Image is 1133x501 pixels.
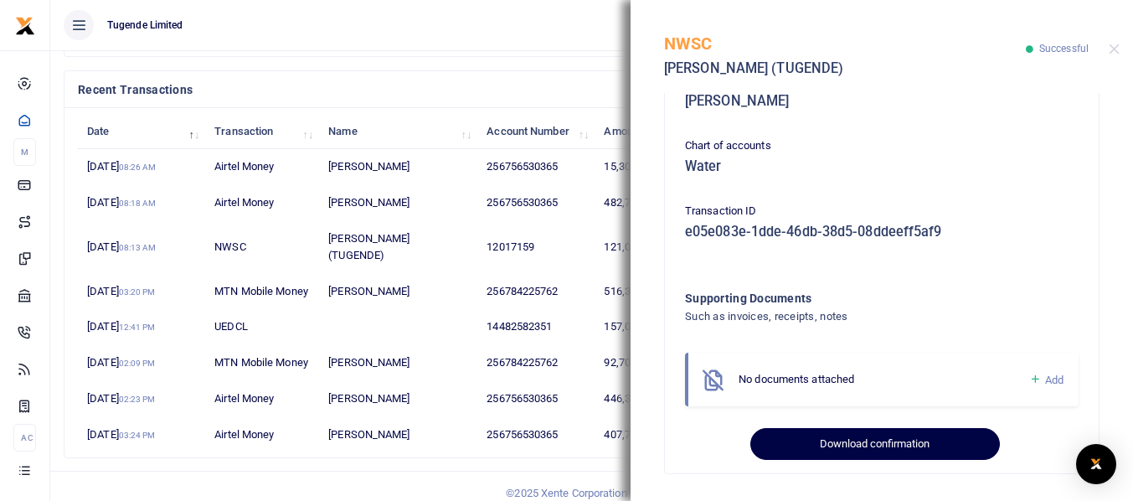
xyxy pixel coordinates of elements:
th: Amount: activate to sort column ascending [595,113,669,149]
a: logo-small logo-large logo-large [15,18,35,31]
h5: e05e083e-1dde-46db-38d5-08ddeeff5af9 [685,224,1079,240]
button: Download confirmation [750,428,999,460]
small: 03:24 PM [119,431,156,440]
h5: NWSC [664,34,1026,54]
td: 256784225762 [477,345,595,381]
td: 15,300 [595,149,669,185]
td: 482,700 [595,185,669,221]
td: [DATE] [78,273,205,309]
li: M [13,138,36,166]
td: [PERSON_NAME] [319,185,477,221]
small: 02:09 PM [119,359,156,368]
td: 256756530365 [477,417,595,452]
h4: Supporting Documents [685,289,1011,307]
td: Airtel Money [205,381,319,417]
td: [PERSON_NAME] [319,381,477,417]
th: Name: activate to sort column ascending [319,113,477,149]
td: 407,700 [595,417,669,452]
h5: [PERSON_NAME] [685,93,1079,110]
td: Airtel Money [205,149,319,185]
h5: [PERSON_NAME] (TUGENDE) [664,60,1026,77]
td: 12017159 [477,221,595,273]
p: Transaction ID [685,203,1079,220]
h5: Water [685,158,1079,175]
small: 08:26 AM [119,163,157,172]
td: 92,700 [595,345,669,381]
td: [PERSON_NAME] [319,149,477,185]
button: Close [1109,44,1120,54]
td: [PERSON_NAME] [319,345,477,381]
td: [DATE] [78,345,205,381]
span: Add [1045,374,1063,386]
small: 02:23 PM [119,395,156,404]
small: 03:20 PM [119,287,156,297]
td: [DATE] [78,309,205,345]
td: [DATE] [78,381,205,417]
td: Airtel Money [205,185,319,221]
td: 516,300 [595,273,669,309]
td: UEDCL [205,309,319,345]
td: [DATE] [78,149,205,185]
small: 08:18 AM [119,199,157,208]
td: 256756530365 [477,149,595,185]
td: Airtel Money [205,417,319,452]
td: [PERSON_NAME] [319,273,477,309]
th: Transaction: activate to sort column ascending [205,113,319,149]
div: Open Intercom Messenger [1076,444,1116,484]
td: 446,300 [595,381,669,417]
td: [DATE] [78,185,205,221]
p: Chart of accounts [685,137,1079,155]
td: [PERSON_NAME] [319,417,477,452]
td: MTN Mobile Money [205,273,319,309]
h4: Recent Transactions [78,80,683,99]
td: 256784225762 [477,273,595,309]
td: [DATE] [78,221,205,273]
span: Tugende Limited [100,18,190,33]
li: Ac [13,424,36,452]
small: 12:41 PM [119,323,156,332]
td: 14482582351 [477,309,595,345]
td: 157,000 [595,309,669,345]
td: [PERSON_NAME] (TUGENDE) [319,221,477,273]
small: 08:13 AM [119,243,157,252]
th: Date: activate to sort column descending [78,113,205,149]
td: [DATE] [78,417,205,452]
td: 256756530365 [477,185,595,221]
td: NWSC [205,221,319,273]
span: Successful [1039,43,1089,54]
img: logo-small [15,16,35,36]
h4: Such as invoices, receipts, notes [685,307,1011,326]
td: 121,000 [595,221,669,273]
a: Add [1029,370,1063,390]
th: Account Number: activate to sort column ascending [477,113,595,149]
td: MTN Mobile Money [205,345,319,381]
span: No documents attached [739,373,854,385]
td: 256756530365 [477,381,595,417]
